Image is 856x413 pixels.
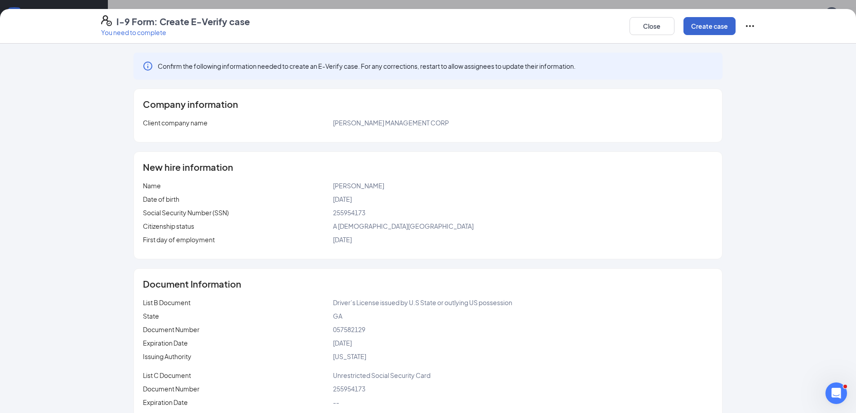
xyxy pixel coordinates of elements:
[745,21,755,31] svg: Ellipses
[683,17,736,35] button: Create case
[825,382,847,404] iframe: Intercom live chat
[333,352,366,360] span: [US_STATE]
[143,119,208,127] span: Client company name
[143,385,200,393] span: Document Number
[333,195,352,203] span: [DATE]
[158,62,576,71] span: Confirm the following information needed to create an E-Verify case. For any corrections, restart...
[143,100,238,109] span: Company information
[333,222,474,230] span: A [DEMOGRAPHIC_DATA][GEOGRAPHIC_DATA]
[143,209,229,217] span: Social Security Number (SSN)
[630,17,674,35] button: Close
[142,61,153,71] svg: Info
[143,371,191,379] span: List C Document
[333,209,365,217] span: 255954173
[143,222,194,230] span: Citizenship status
[333,298,512,306] span: Driver’s License issued by U.S State or outlying US possession
[333,312,342,320] span: GA
[333,119,449,127] span: [PERSON_NAME] MANAGEMENT CORP
[143,280,241,289] span: Document Information
[143,352,191,360] span: Issuing Authority
[333,385,365,393] span: 255954173
[101,28,250,37] p: You need to complete
[333,398,339,406] span: --
[143,182,161,190] span: Name
[333,235,352,244] span: [DATE]
[143,325,200,333] span: Document Number
[333,325,365,333] span: 057582129
[333,182,384,190] span: [PERSON_NAME]
[333,371,430,379] span: Unrestricted Social Security Card
[143,339,188,347] span: Expiration Date
[143,163,233,172] span: New hire information
[143,298,191,306] span: List B Document
[116,15,250,28] h4: I-9 Form: Create E-Verify case
[143,195,179,203] span: Date of birth
[143,235,215,244] span: First day of employment
[143,398,188,406] span: Expiration Date
[101,15,112,26] svg: FormI9EVerifyIcon
[333,339,352,347] span: [DATE]
[143,312,159,320] span: State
